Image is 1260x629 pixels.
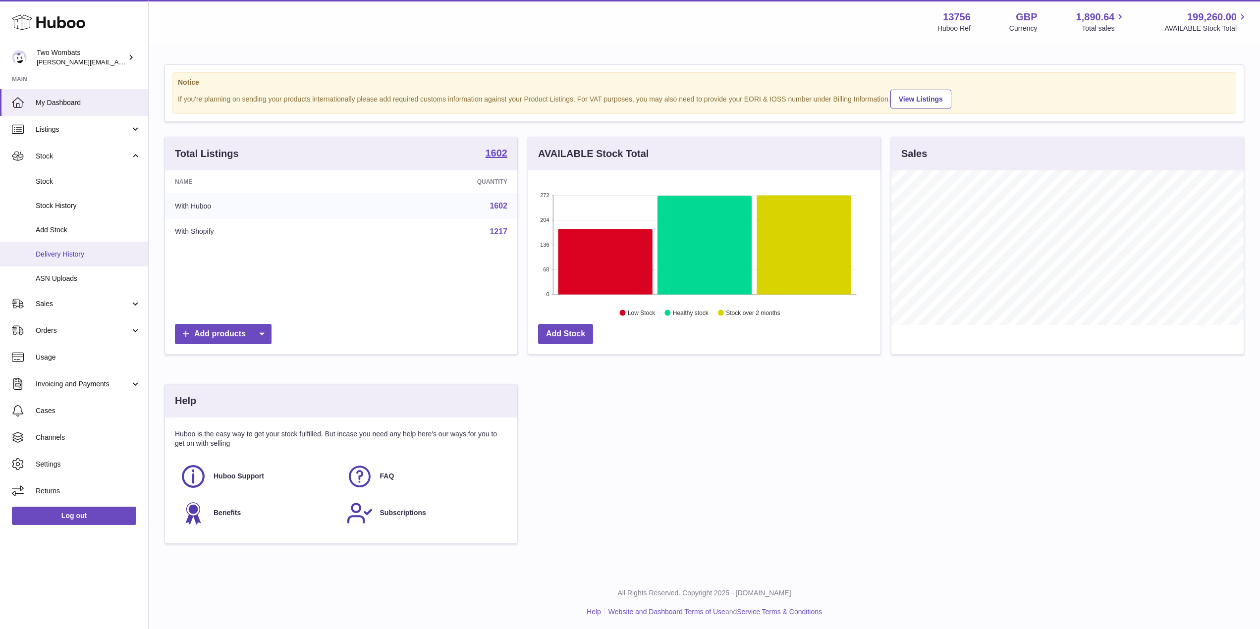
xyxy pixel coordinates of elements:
[175,394,196,408] h3: Help
[901,147,927,160] h3: Sales
[726,310,780,316] text: Stock over 2 months
[37,48,126,67] div: Two Wombats
[175,324,272,344] a: Add products
[165,170,355,193] th: Name
[486,148,508,160] a: 1602
[346,463,503,490] a: FAQ
[346,500,503,526] a: Subscriptions
[737,608,822,616] a: Service Terms & Conditions
[175,429,507,448] p: Huboo is the easy way to get your stock fulfilled. But incase you need any help here's our ways f...
[12,507,136,524] a: Log out
[540,242,549,248] text: 136
[36,486,141,496] span: Returns
[587,608,601,616] a: Help
[36,406,141,416] span: Cases
[37,58,252,66] span: [PERSON_NAME][EMAIL_ADDRESS][PERSON_NAME][DOMAIN_NAME]
[36,379,130,389] span: Invoicing and Payments
[36,433,141,442] span: Channels
[605,607,822,617] li: and
[628,310,656,316] text: Low Stock
[36,460,141,469] span: Settings
[1009,24,1038,33] div: Currency
[486,148,508,158] strong: 1602
[36,177,141,186] span: Stock
[36,274,141,283] span: ASN Uploads
[1082,24,1126,33] span: Total sales
[36,250,141,259] span: Delivery History
[165,193,355,219] td: With Huboo
[36,299,130,309] span: Sales
[180,463,336,490] a: Huboo Support
[12,50,27,65] img: philip.carroll@twowombats.com
[890,90,951,108] a: View Listings
[1164,24,1248,33] span: AVAILABLE Stock Total
[608,608,725,616] a: Website and Dashboard Terms of Use
[1076,10,1115,24] span: 1,890.64
[540,192,549,198] text: 272
[178,78,1231,87] strong: Notice
[355,170,517,193] th: Quantity
[937,24,971,33] div: Huboo Ref
[178,88,1231,108] div: If you're planning on sending your products internationally please add required customs informati...
[1016,10,1037,24] strong: GBP
[214,508,241,518] span: Benefits
[546,291,549,297] text: 0
[540,217,549,223] text: 204
[1164,10,1248,33] a: 199,260.00 AVAILABLE Stock Total
[36,98,141,107] span: My Dashboard
[380,508,426,518] span: Subscriptions
[673,310,709,316] text: Healthy stock
[490,227,507,236] a: 1217
[538,324,593,344] a: Add Stock
[214,472,264,481] span: Huboo Support
[1076,10,1126,33] a: 1,890.64 Total sales
[36,225,141,235] span: Add Stock
[490,202,507,210] a: 1602
[36,326,130,335] span: Orders
[36,201,141,210] span: Stock History
[36,353,141,362] span: Usage
[538,147,649,160] h3: AVAILABLE Stock Total
[943,10,971,24] strong: 13756
[543,266,549,272] text: 68
[36,152,130,161] span: Stock
[36,125,130,134] span: Listings
[380,472,394,481] span: FAQ
[1187,10,1237,24] span: 199,260.00
[175,147,239,160] h3: Total Listings
[165,219,355,245] td: With Shopify
[180,500,336,526] a: Benefits
[157,588,1252,598] p: All Rights Reserved. Copyright 2025 - [DOMAIN_NAME]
